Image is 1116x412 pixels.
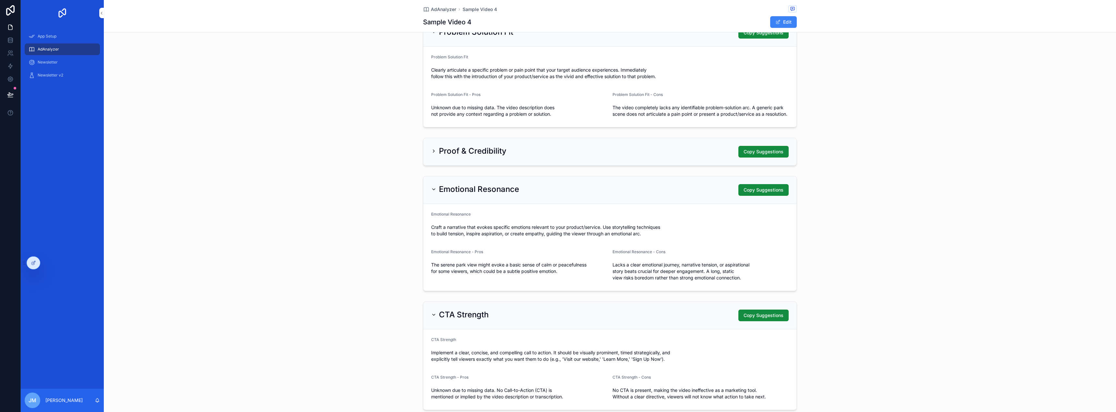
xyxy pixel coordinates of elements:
span: Newsletter [38,60,58,65]
span: The serene park view might evoke a basic sense of calm or peacefulness for some viewers, which co... [431,262,607,275]
h1: Sample Video 4 [423,18,471,27]
span: Emotional Resonance [431,212,471,217]
a: Newsletter v2 [25,69,100,81]
span: Copy Suggestions [744,29,783,36]
span: Newsletter v2 [38,73,63,78]
span: No CTA is present, making the video ineffective as a marketing tool. Without a clear directive, v... [613,387,789,400]
button: Copy Suggestions [738,146,789,158]
span: AdAnalyzer [38,47,59,52]
a: App Setup [25,30,100,42]
span: Copy Suggestions [744,312,783,319]
span: Implement a clear, concise, and compelling call to action. It should be visually prominent, timed... [431,349,789,362]
p: [PERSON_NAME] [45,397,83,404]
a: AdAnalyzer [25,43,100,55]
a: Newsletter [25,56,100,68]
span: Copy Suggestions [744,148,783,155]
span: Unknown due to missing data. No Call-to-Action (CTA) is mentioned or implied by the video descrip... [431,387,607,400]
button: Copy Suggestions [738,310,789,321]
div: scrollable content [21,26,104,89]
img: App logo [57,8,67,18]
button: Copy Suggestions [738,27,789,39]
span: The video completely lacks any identifiable problem-solution arc. A generic park scene does not a... [613,104,789,117]
span: CTA Strength [431,337,456,342]
span: Problem Solution Fit [431,54,468,59]
span: CTA Strength - Pros [431,375,468,380]
a: AdAnalyzer [423,6,456,13]
span: App Setup [38,34,56,39]
span: Problem Solution Fit - Cons [613,92,663,97]
span: Craft a narrative that evokes specific emotions relevant to your product/service. Use storytellin... [431,224,789,237]
span: JM [29,396,36,404]
h2: Proof & Credibility [439,146,506,156]
button: Copy Suggestions [738,184,789,196]
span: Problem Solution Fit - Pros [431,92,480,97]
span: Lacks a clear emotional journey, narrative tension, or aspirational story beats crucial for deepe... [613,262,789,281]
h2: Emotional Resonance [439,184,519,194]
span: Copy Suggestions [744,187,783,193]
span: Unknown due to missing data. The video description does not provide any context regarding a probl... [431,104,607,117]
button: Edit [770,16,797,28]
span: CTA Strength - Cons [613,375,651,380]
span: Emotional Resonance - Pros [431,249,483,254]
span: AdAnalyzer [431,6,456,13]
a: Sample Video 4 [463,6,497,13]
span: Clearly articulate a specific problem or pain point that your target audience experiences. Immedi... [431,67,789,80]
h2: CTA Strength [439,310,489,320]
span: Emotional Resonance - Cons [613,249,665,254]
